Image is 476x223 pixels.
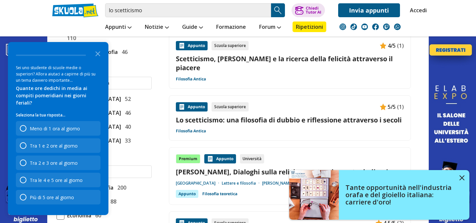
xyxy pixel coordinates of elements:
div: Tra 2 e 3 ore al giorno [16,156,100,170]
img: WhatsApp [394,23,401,30]
a: [PERSON_NAME] [262,181,293,186]
img: Appunti contenuto [178,104,185,110]
a: Accedi [410,3,424,17]
div: Meno di 1 ora al giorno [30,125,80,132]
div: Più di 5 ore al giorno [30,194,74,201]
img: instagram [339,23,346,30]
button: Close the survey [91,47,104,60]
div: Università [240,154,264,163]
div: Appunto [176,190,198,198]
img: Appunti contenuto [178,42,185,49]
div: Appunto [176,41,208,50]
p: Seleziona la tua risposta... [16,112,100,118]
img: facebook [372,23,379,30]
a: Ripetizioni [293,22,326,32]
img: twitch [383,23,390,30]
a: [PERSON_NAME], Dialoghi sulla religione naturale, parte dodicesima [176,167,404,176]
img: youtube [361,23,368,30]
img: Appunti contenuto [380,104,386,110]
a: Formazione [215,22,248,33]
img: close [459,175,464,180]
a: [GEOGRAPHIC_DATA] [176,181,222,186]
a: Lettere e filosofia [222,181,262,186]
input: Ricerca universita [68,80,149,86]
a: Appunti [103,22,133,33]
span: 46 [119,48,128,56]
a: Notizie [143,22,171,33]
span: 33 [122,136,131,145]
button: ChiediTutor AI [292,3,325,17]
a: Invia appunti [338,3,400,17]
a: Tante opportunità nell'industria orafa e del gioiello italiana: carriere d'oro! [289,170,469,220]
input: Ricerca facoltà [68,168,149,175]
div: Scuola superiore [212,41,249,50]
span: 60 [93,211,101,220]
div: Più di 5 ore al giorno [16,190,100,204]
div: Quante ore dedichi in media ai compiti pomeridiani nei giorni feriali? [16,85,100,107]
h4: Tante opportunità nell'industria orafa e del gioiello italiana: carriere d'oro! [345,184,455,206]
div: Chiedi Tutor AI [306,6,321,14]
span: 200 [115,183,126,192]
div: Meno di 1 ora al giorno [16,121,100,136]
a: Guide [180,22,205,33]
img: tiktok [350,23,357,30]
img: Appunti contenuto [207,156,214,162]
img: Cerca appunti, riassunti o versioni [273,5,283,15]
div: Survey [8,42,108,215]
a: Filosofia teoretica [202,190,237,198]
div: Appunto [204,154,236,163]
span: 88 [108,197,116,206]
div: Tra 2 e 3 ore al giorno [30,160,78,166]
span: 40 [122,122,131,131]
span: 110 [64,34,76,42]
div: Appunto [176,102,208,111]
a: Lo scetticismo: una filosofia di dubbio e riflessione attraverso i secoli [176,115,404,124]
span: 46 [122,109,131,117]
div: Tra le 4 e 5 ore al giorno [30,177,83,183]
span: 52 [122,95,131,103]
span: Economia [64,211,91,220]
a: Scetticismo, [PERSON_NAME] e la ricerca della felicità attraverso il piacere [176,54,404,72]
span: (1) [397,103,404,111]
div: Scuola superiore [212,102,249,111]
div: Tra 1 e 2 ore al giorno [16,138,100,153]
span: (1) [397,41,404,50]
a: Filosofia Antica [176,76,206,82]
a: Forum [258,22,283,33]
div: Premium [176,154,200,163]
button: Search Button [271,3,285,17]
div: Sei uno studente di scuole medie o superiori? Allora aiutaci a capirne di più su un tema davvero ... [16,65,100,83]
input: Cerca appunti, riassunti o versioni [105,3,271,17]
img: Appunti contenuto [380,42,386,49]
span: 5/5 [388,103,396,111]
a: Filosofia Antica [176,128,206,134]
span: 4/5 [388,41,396,50]
div: Tra 1 e 2 ore al giorno [30,143,78,149]
div: Tra le 4 e 5 ore al giorno [16,173,100,187]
